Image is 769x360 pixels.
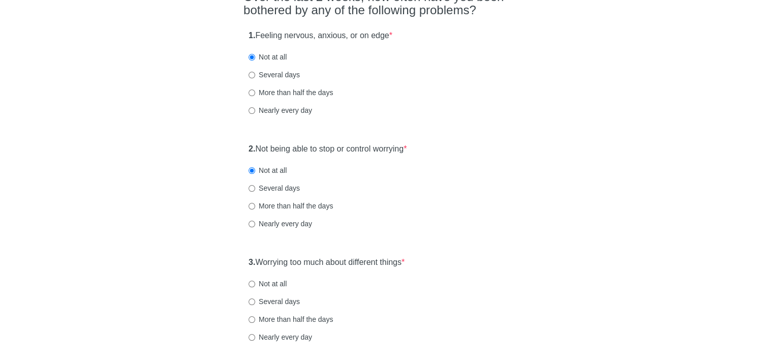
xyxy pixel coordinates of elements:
[249,54,255,61] input: Not at all
[249,279,287,289] label: Not at all
[249,30,392,42] label: Feeling nervous, anxious, or on edge
[249,143,407,155] label: Not being able to stop or control worrying
[249,185,255,192] input: Several days
[249,221,255,227] input: Nearly every day
[249,72,255,78] input: Several days
[249,52,287,62] label: Not at all
[249,87,333,98] label: More than half the days
[249,316,255,323] input: More than half the days
[249,296,300,307] label: Several days
[249,219,312,229] label: Nearly every day
[249,144,255,153] strong: 2.
[249,70,300,80] label: Several days
[249,167,255,174] input: Not at all
[249,105,312,115] label: Nearly every day
[249,332,312,342] label: Nearly every day
[249,257,405,268] label: Worrying too much about different things
[249,298,255,305] input: Several days
[249,107,255,114] input: Nearly every day
[249,165,287,175] label: Not at all
[249,203,255,209] input: More than half the days
[249,334,255,341] input: Nearly every day
[249,281,255,287] input: Not at all
[249,31,255,40] strong: 1.
[249,201,333,211] label: More than half the days
[249,183,300,193] label: Several days
[249,258,255,266] strong: 3.
[249,314,333,324] label: More than half the days
[249,89,255,96] input: More than half the days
